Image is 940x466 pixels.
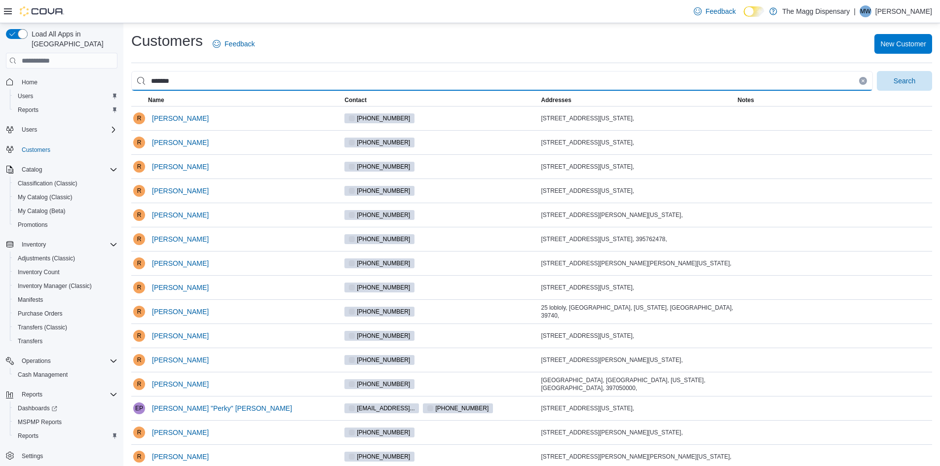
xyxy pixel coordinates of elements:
span: (662) 574-5193 [423,403,493,413]
span: (662) 719-6879 [344,452,414,462]
a: Reports [14,104,42,116]
div: [STREET_ADDRESS][PERSON_NAME][PERSON_NAME][US_STATE], [541,259,734,267]
button: [PERSON_NAME] [148,374,213,394]
span: Home [18,75,117,88]
span: R [137,257,142,269]
button: [PERSON_NAME] [148,133,213,152]
div: 25 lobloly, [GEOGRAPHIC_DATA], [US_STATE], [GEOGRAPHIC_DATA], 39740, [541,304,734,320]
span: Inventory Count [18,268,60,276]
a: Promotions [14,219,52,231]
div: Richard [133,209,145,221]
span: EP [135,402,143,414]
span: Transfers (Classic) [14,322,117,333]
span: (662) 341-2493 [344,283,414,292]
span: R [137,112,142,124]
a: Transfers (Classic) [14,322,71,333]
span: Transfers [14,335,117,347]
span: [PERSON_NAME] [152,452,209,462]
span: Purchase Orders [18,310,63,318]
a: Dashboards [14,402,61,414]
span: Cash Management [18,371,68,379]
span: (601) 527-2893 [344,113,414,123]
a: Adjustments (Classic) [14,252,79,264]
div: Elyse "Perky" [133,402,145,414]
span: Name [148,96,164,104]
div: Richard [133,354,145,366]
span: [PERSON_NAME] [152,283,209,292]
button: Reports [2,388,121,401]
span: [PERSON_NAME] [152,210,209,220]
a: Transfers [14,335,46,347]
span: [PERSON_NAME] [152,113,209,123]
span: (662) 848-7528 [344,307,414,317]
span: Cash Management [14,369,117,381]
button: New Customer [874,34,932,54]
button: Catalog [18,164,46,176]
button: Promotions [10,218,121,232]
span: Promotions [18,221,48,229]
span: Reports [18,389,117,400]
span: Users [18,92,33,100]
span: [PHONE_NUMBER] [357,114,410,123]
div: Richard [133,185,145,197]
span: [PHONE_NUMBER] [357,186,410,195]
span: [PHONE_NUMBER] [357,380,410,389]
span: Settings [22,452,43,460]
span: (228) 209-9972 [344,234,414,244]
button: Home [2,74,121,89]
img: Cova [20,6,64,16]
h1: Customers [131,31,203,51]
a: My Catalog (Beta) [14,205,70,217]
span: [PHONE_NUMBER] [357,283,410,292]
span: [PHONE_NUMBER] [357,356,410,364]
span: Reports [18,432,38,440]
span: Search [894,76,915,86]
span: Operations [22,357,51,365]
span: R [137,354,142,366]
span: R [137,282,142,293]
span: MSPMP Reports [18,418,62,426]
div: Richard [133,233,145,245]
div: [STREET_ADDRESS][US_STATE], [541,114,734,122]
span: [PERSON_NAME] [152,379,209,389]
span: Purchase Orders [14,308,117,320]
button: Cash Management [10,368,121,382]
span: [PHONE_NUMBER] [357,259,410,268]
button: Manifests [10,293,121,307]
span: [PERSON_NAME] [152,331,209,341]
button: [PERSON_NAME] [148,181,213,201]
a: Home [18,76,41,88]
span: Dashboards [18,404,57,412]
span: Home [22,78,38,86]
span: (773) 474-2373 [344,355,414,365]
a: Settings [18,450,47,462]
span: Load All Apps in [GEOGRAPHIC_DATA] [28,29,117,49]
a: Cash Management [14,369,72,381]
a: Feedback [690,1,740,21]
span: (662) 242-6088 [344,331,414,341]
button: Users [10,89,121,103]
div: Richard [133,451,145,463]
span: [PERSON_NAME] [152,258,209,268]
span: Adjustments (Classic) [18,254,75,262]
button: Reports [18,389,46,400]
div: Mark Wilson [860,5,871,17]
div: [STREET_ADDRESS][US_STATE], [541,284,734,291]
a: Purchase Orders [14,308,67,320]
button: Customers [2,143,121,157]
p: | [854,5,856,17]
button: [PERSON_NAME] [148,326,213,346]
button: Users [18,124,41,136]
span: R [137,209,142,221]
span: [PHONE_NUMBER] [357,307,410,316]
span: (662) 574-0773 [344,258,414,268]
button: My Catalog (Classic) [10,190,121,204]
span: Addresses [541,96,571,104]
button: Search [877,71,932,91]
span: R [137,427,142,438]
span: [PERSON_NAME] [152,355,209,365]
span: [PERSON_NAME] [152,428,209,437]
span: Feedback [225,39,255,49]
button: Transfers (Classic) [10,321,121,334]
